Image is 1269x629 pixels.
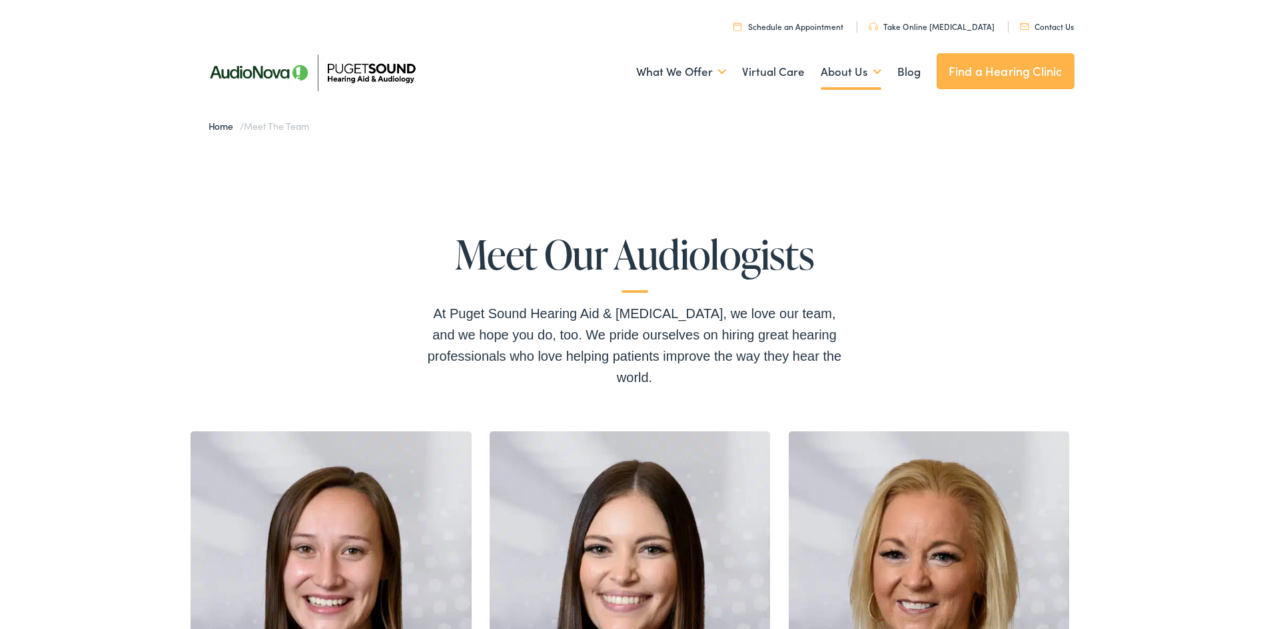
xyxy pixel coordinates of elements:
a: Home [209,119,240,132]
a: Blog [897,47,921,97]
img: utility icon [1020,23,1029,30]
a: Find a Hearing Clinic [937,53,1074,89]
a: About Us [821,47,881,97]
h1: Meet Our Audiologists [422,232,848,293]
div: At Puget Sound Hearing Aid & [MEDICAL_DATA], we love our team, and we hope you do, too. We pride ... [422,303,848,388]
span: Meet the Team [244,119,308,132]
img: utility icon [733,22,741,31]
a: Contact Us [1020,21,1074,32]
a: Take Online [MEDICAL_DATA] [869,21,995,32]
a: What We Offer [636,47,726,97]
a: Virtual Care [742,47,805,97]
img: utility icon [869,23,878,31]
a: Schedule an Appointment [733,21,843,32]
span: / [209,119,309,132]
